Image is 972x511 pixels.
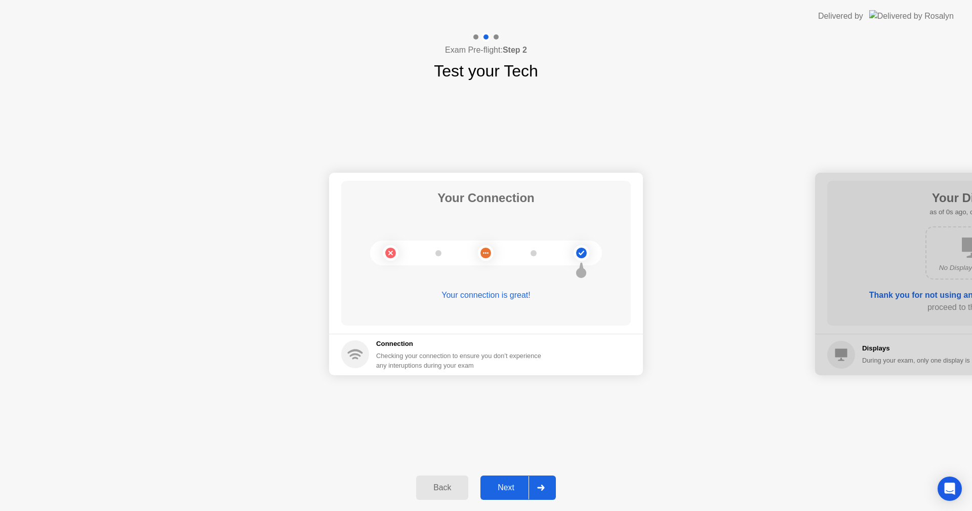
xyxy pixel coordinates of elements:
[434,59,538,83] h1: Test your Tech
[376,339,547,349] h5: Connection
[437,189,535,207] h1: Your Connection
[503,46,527,54] b: Step 2
[938,477,962,501] div: Open Intercom Messenger
[483,483,529,492] div: Next
[818,10,863,22] div: Delivered by
[869,10,954,22] img: Delivered by Rosalyn
[341,289,631,301] div: Your connection is great!
[416,476,468,500] button: Back
[480,476,556,500] button: Next
[376,351,547,370] div: Checking your connection to ensure you don’t experience any interuptions during your exam
[445,44,527,56] h4: Exam Pre-flight:
[419,483,465,492] div: Back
